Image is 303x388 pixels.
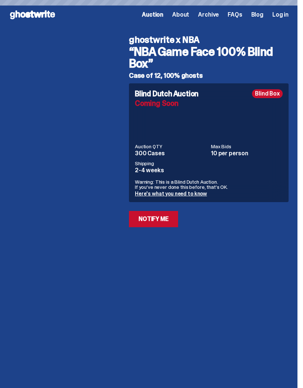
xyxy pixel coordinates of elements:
[251,12,263,18] a: Blog
[211,150,283,156] dd: 10 per person
[135,90,198,97] h4: Blind Dutch Auction
[129,211,178,227] a: Notify Me
[129,72,289,79] h5: Case of 12, 100% ghosts
[172,12,189,18] a: About
[129,35,289,44] h4: ghostwrite x NBA
[142,12,163,18] a: Auction
[135,161,207,166] dt: Shipping
[252,89,283,98] div: Blind Box
[135,150,207,156] dd: 300 Cases
[228,12,242,18] a: FAQs
[135,167,207,173] dd: 2-4 weeks
[135,144,207,149] dt: Auction QTY
[129,46,289,69] h3: “NBA Game Face 100% Blind Box”
[272,12,289,18] a: Log in
[135,179,283,190] p: Warning: This is a Blind Dutch Auction. If you’ve never done this before, that’s OK.
[198,12,219,18] a: Archive
[135,190,207,197] a: Here's what you need to know
[135,100,283,107] div: Coming Soon
[211,144,283,149] dt: Max Bids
